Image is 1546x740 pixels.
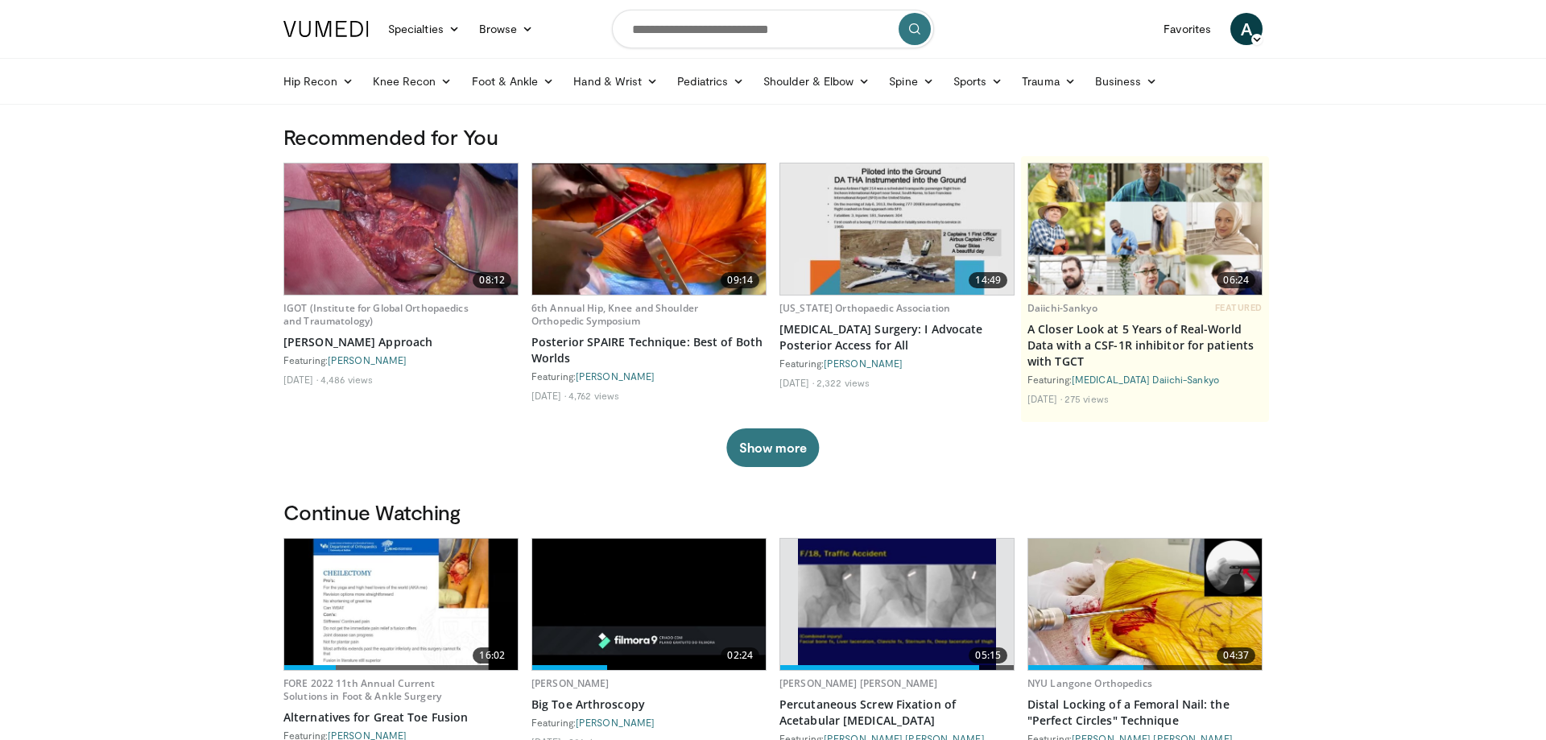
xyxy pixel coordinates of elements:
a: 05:15 [780,539,1014,670]
div: Featuring: [1027,373,1263,386]
span: FEATURED [1215,302,1263,313]
a: 06:24 [1028,163,1262,295]
a: Shoulder & Elbow [754,65,879,97]
h3: Continue Watching [283,499,1263,525]
a: Foot & Ankle [462,65,564,97]
li: 4,762 views [568,389,619,402]
li: 4,486 views [320,373,373,386]
a: [PERSON_NAME] [824,358,903,369]
a: Specialties [378,13,469,45]
a: 16:02 [284,539,518,670]
a: [PERSON_NAME] [531,676,610,690]
a: Posterior SPAIRE Technique: Best of Both Worlds [531,334,767,366]
li: 2,322 views [816,376,870,389]
a: Hip Recon [274,65,363,97]
li: 275 views [1064,392,1109,405]
a: NYU Langone Orthopedics [1027,676,1152,690]
img: 21edfc83-ec83-4df6-b816-0b267dd9a881.620x360_q85_upscale.jpg [780,163,1014,295]
span: 05:15 [969,647,1007,664]
span: 04:37 [1217,647,1255,664]
a: Trauma [1012,65,1085,97]
a: A Closer Look at 5 Years of Real-World Data with a CSF-1R inhibitor for patients with TGCT [1027,321,1263,370]
a: [PERSON_NAME] [576,370,655,382]
a: Distal Locking of a Femoral Nail: the "Perfect Circles" Technique [1027,697,1263,729]
a: Knee Recon [363,65,462,97]
h3: Recommended for You [283,124,1263,150]
div: Featuring: [531,716,767,729]
a: [PERSON_NAME] [PERSON_NAME] [779,676,937,690]
div: Featuring: [779,357,1015,370]
a: Pediatrics [668,65,754,97]
li: [DATE] [283,373,318,386]
a: [US_STATE] Orthopaedic Association [779,301,950,315]
img: 586e461b-ed80-438a-9301-be991573d46a.620x360_q85_upscale.jpg [532,163,766,295]
img: 39762d64-3502-4556-8712-5962534d57cb.620x360_q85_upscale.jpg [284,163,518,295]
a: [MEDICAL_DATA] Daiichi-Sankyo [1072,374,1219,385]
span: 02:24 [721,647,759,664]
a: [PERSON_NAME] [328,354,407,366]
img: f9a033ca-5fcd-414f-8c4c-1d2de11d1c55.620x360_q85_upscale.jpg [284,539,518,670]
a: 08:12 [284,163,518,295]
li: [DATE] [779,376,814,389]
span: 08:12 [473,272,511,288]
a: Daiichi-Sankyo [1027,301,1097,315]
a: 09:14 [532,163,766,295]
a: Sports [944,65,1013,97]
a: A [1230,13,1263,45]
li: [DATE] [531,389,566,402]
input: Search topics, interventions [612,10,934,48]
a: Favorites [1154,13,1221,45]
a: 14:49 [780,163,1014,295]
a: [MEDICAL_DATA] Surgery: I Advocate Posterior Access for All [779,321,1015,353]
a: Spine [879,65,943,97]
span: 14:49 [969,272,1007,288]
div: Featuring: [283,353,519,366]
span: 16:02 [473,647,511,664]
a: FORE 2022 11th Annual Current Solutions in Foot & Ankle Surgery [283,676,441,703]
a: Hand & Wrist [564,65,668,97]
a: [PERSON_NAME] Approach [283,334,519,350]
a: [PERSON_NAME] [576,717,655,728]
button: Show more [726,428,819,467]
span: 09:14 [721,272,759,288]
a: IGOT (Institute for Global Orthopaedics and Traumatology) [283,301,469,328]
a: 02:24 [532,539,766,670]
img: d8d92f04-fd92-4e37-b949-7d79fdf94203.620x360_q85_upscale.jpg [532,539,766,670]
a: Percutaneous Screw Fixation of Acetabular [MEDICAL_DATA] [779,697,1015,729]
a: 04:37 [1028,539,1262,670]
img: 93c22cae-14d1-47f0-9e4a-a244e824b022.png.620x360_q85_upscale.jpg [1028,163,1262,295]
img: 134112_0000_1.png.620x360_q85_upscale.jpg [798,539,996,670]
a: Big Toe Arthroscopy [531,697,767,713]
a: Alternatives for Great Toe Fusion [283,709,519,726]
a: 6th Annual Hip, Knee and Shoulder Orthopedic Symposium [531,301,698,328]
img: VuMedi Logo [283,21,369,37]
span: 06:24 [1217,272,1255,288]
a: Browse [469,13,544,45]
a: Business [1085,65,1168,97]
div: Featuring: [531,370,767,382]
li: [DATE] [1027,392,1062,405]
img: 36764303-0a35-4d16-8bdf-b69ec1340f4b.620x360_q85_upscale.jpg [1028,539,1262,670]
